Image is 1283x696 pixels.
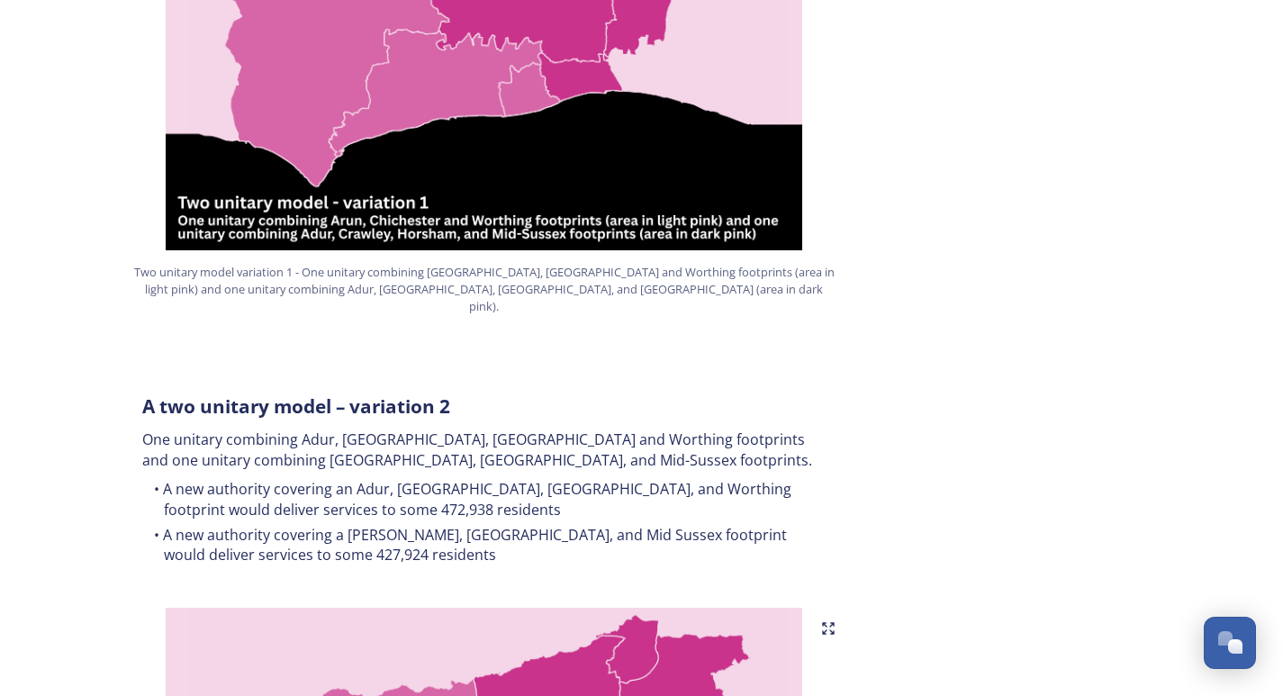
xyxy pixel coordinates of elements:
button: Open Chat [1204,617,1256,669]
p: One unitary combining Adur, [GEOGRAPHIC_DATA], [GEOGRAPHIC_DATA] and Worthing footprints and one ... [142,429,827,470]
span: Two unitary model variation 1 - One unitary combining [GEOGRAPHIC_DATA], [GEOGRAPHIC_DATA] and Wo... [133,264,836,316]
strong: A two unitary model – variation 2 [142,393,450,419]
li: A new authority covering an Adur, [GEOGRAPHIC_DATA], [GEOGRAPHIC_DATA], and Worthing footprint wo... [142,479,827,520]
li: A new authority covering a [PERSON_NAME], [GEOGRAPHIC_DATA], and Mid Sussex footprint would deliv... [142,525,827,565]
